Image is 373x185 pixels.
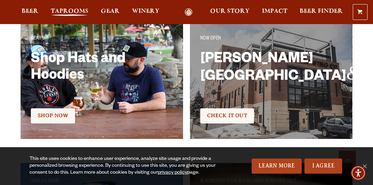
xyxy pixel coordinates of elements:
div: Accessibility Menu [351,165,366,181]
div: Check it Out [31,107,173,124]
a: Beer Finder [295,8,347,16]
a: Gear [96,8,124,16]
a: I Agree [304,159,342,174]
a: Check It Out [200,108,254,123]
span: NOW OPEN [200,36,221,42]
div: This site uses cookies to enhance user experience, analyze site usage and provide a personalized ... [29,156,233,176]
span: Beer [22,9,38,14]
h2: [PERSON_NAME][GEOGRAPHIC_DATA] Pizzeria [200,52,342,96]
span: & [346,62,361,84]
a: Our Story [206,8,254,16]
span: Our Story [210,9,250,14]
a: Shop Now [31,108,75,123]
a: Winery [128,8,164,16]
h2: Shop Hats and Hoodies [31,52,173,96]
span: Impact [262,9,287,14]
span: Beer Finder [300,9,343,14]
span: Check It Out [207,112,247,119]
a: Taprooms [46,8,93,16]
a: Odell Home [176,8,201,16]
a: Impact [257,8,292,16]
span: Taprooms [51,9,88,14]
a: privacy policy [158,170,187,176]
p: GEAR UP! [31,35,173,43]
a: Learn More [252,159,302,174]
span: Shop Now [38,112,68,119]
div: Check it Out [200,107,342,124]
a: Beer [17,8,43,16]
span: Gear [101,9,120,14]
span: Winery [132,9,159,14]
